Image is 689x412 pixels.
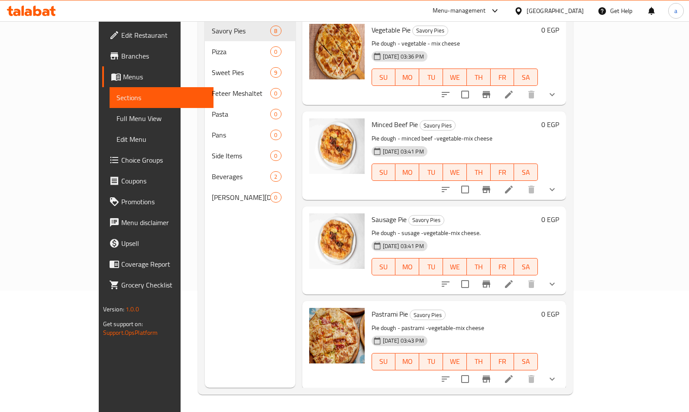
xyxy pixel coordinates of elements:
[419,353,443,370] button: TU
[271,152,281,160] span: 0
[541,24,559,36] h6: 0 EGP
[271,131,281,139] span: 0
[419,163,443,181] button: TU
[542,84,563,105] button: show more
[102,170,214,191] a: Coupons
[271,48,281,56] span: 0
[456,275,474,293] span: Select to update
[547,184,557,195] svg: Show Choices
[205,20,295,41] div: Savory Pies8
[541,213,559,226] h6: 0 EGP
[102,150,214,170] a: Choice Groups
[379,242,427,250] span: [DATE] 03:41 PM
[212,192,270,203] div: sohour ramadan
[116,134,207,144] span: Edit Menu
[412,26,448,36] div: Savory Pies
[271,110,281,118] span: 0
[205,166,295,187] div: Beverages2
[205,104,295,124] div: Pasta0
[212,67,270,78] span: Sweet Pies
[399,71,416,84] span: MO
[372,163,396,181] button: SU
[542,274,563,294] button: show more
[309,24,365,79] img: Vegetable Pie
[423,355,440,368] span: TU
[518,261,534,273] span: SA
[395,353,419,370] button: MO
[446,355,463,368] span: WE
[547,89,557,100] svg: Show Choices
[467,163,491,181] button: TH
[102,275,214,295] a: Grocery Checklist
[504,184,514,195] a: Edit menu item
[435,274,456,294] button: sort-choices
[433,6,486,16] div: Menu-management
[212,130,270,140] span: Pans
[270,109,281,119] div: items
[116,113,207,124] span: Full Menu View
[271,173,281,181] span: 2
[541,308,559,320] h6: 0 EGP
[372,213,407,226] span: Sausage Pie
[212,192,270,203] span: [PERSON_NAME][DATE]
[123,72,207,82] span: Menus
[494,166,511,179] span: FR
[375,166,392,179] span: SU
[395,163,419,181] button: MO
[470,355,487,368] span: TH
[212,150,270,161] span: Side Items
[102,212,214,233] a: Menu disclaimer
[212,88,270,98] span: Feteer Meshaltet
[205,145,295,166] div: Side Items0
[470,261,487,273] span: TH
[419,258,443,275] button: TU
[456,370,474,388] span: Select to update
[121,259,207,269] span: Coverage Report
[372,307,408,320] span: Pastrami Pie
[372,23,411,36] span: Vegetable Pie
[121,238,207,249] span: Upsell
[270,26,281,36] div: items
[121,176,207,186] span: Coupons
[270,67,281,78] div: items
[103,327,158,338] a: Support.OpsPlatform
[110,108,214,129] a: Full Menu View
[521,84,542,105] button: delete
[521,369,542,389] button: delete
[271,193,281,202] span: 0
[212,171,270,182] span: Beverages
[270,88,281,98] div: items
[413,26,448,36] span: Savory Pies
[121,155,207,165] span: Choice Groups
[494,355,511,368] span: FR
[399,166,416,179] span: MO
[121,280,207,290] span: Grocery Checklist
[110,87,214,108] a: Sections
[205,41,295,62] div: Pizza0
[518,166,534,179] span: SA
[102,254,214,275] a: Coverage Report
[435,84,456,105] button: sort-choices
[467,258,491,275] button: TH
[399,261,416,273] span: MO
[423,71,440,84] span: TU
[271,27,281,35] span: 8
[514,163,538,181] button: SA
[476,84,497,105] button: Branch-specific-item
[121,217,207,228] span: Menu disclaimer
[110,129,214,150] a: Edit Menu
[446,166,463,179] span: WE
[372,118,418,131] span: Minced Beef Pie
[309,118,365,174] img: Minced Beef Pie
[121,30,207,40] span: Edit Restaurant
[212,26,270,36] div: Savory Pies
[372,353,396,370] button: SU
[116,92,207,103] span: Sections
[542,179,563,200] button: show more
[423,166,440,179] span: TU
[102,191,214,212] a: Promotions
[410,310,446,320] div: Savory Pies
[408,215,444,226] div: Savory Pies
[372,258,396,275] button: SU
